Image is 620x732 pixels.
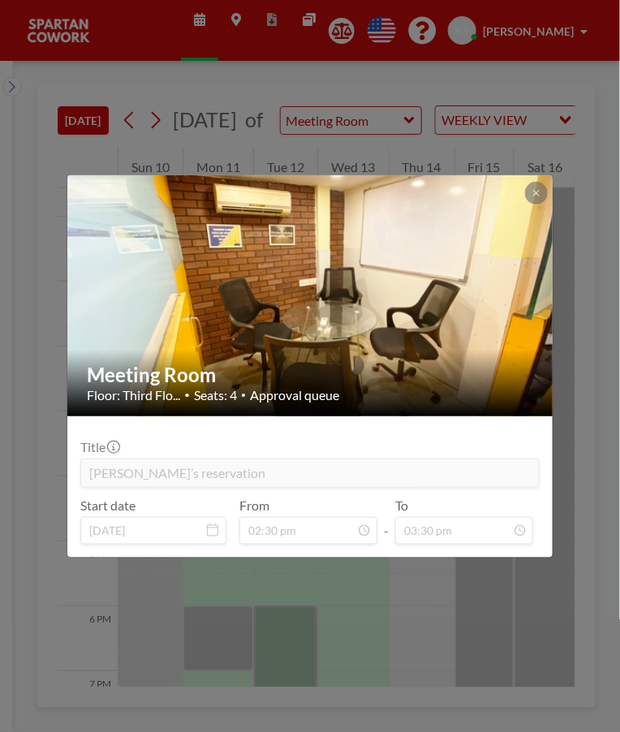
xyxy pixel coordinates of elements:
[81,459,539,487] input: (No title)
[80,439,118,455] label: Title
[250,387,339,403] span: Approval queue
[395,497,408,514] label: To
[384,503,389,539] span: -
[241,390,246,400] span: •
[87,363,535,387] h2: Meeting Room
[87,387,180,403] span: Floor: Third Flo...
[194,387,237,403] span: Seats: 4
[80,497,136,514] label: Start date
[67,113,554,478] img: 537.jpg
[239,497,269,514] label: From
[184,389,190,401] span: •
